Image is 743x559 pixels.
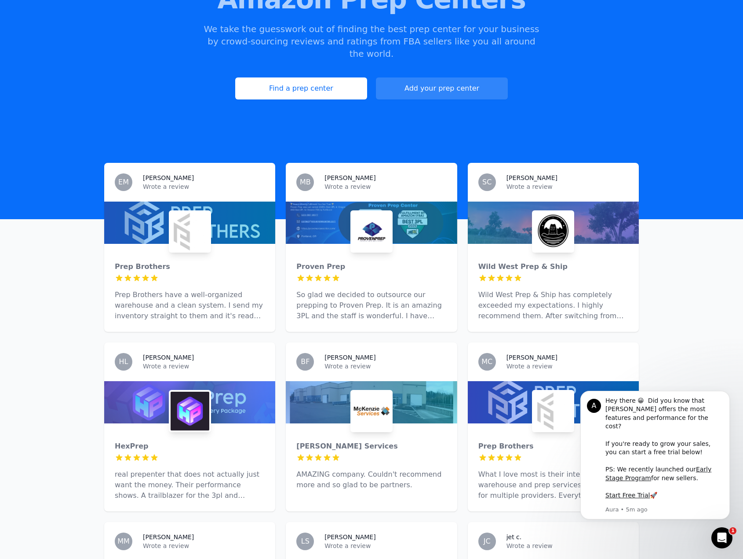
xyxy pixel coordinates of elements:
[143,362,265,371] p: Wrote a review
[296,469,446,490] p: AMAZING company. Couldn't recommend more and so glad to be partners.
[296,290,446,321] p: So glad we decided to outsource our prepping to Proven Prep. It is an amazing 3PL and the staff i...
[324,541,446,550] p: Wrote a review
[171,392,209,430] img: HexPrep
[171,212,209,251] img: Prep Brothers
[143,533,194,541] h3: [PERSON_NAME]
[478,469,628,501] p: What I love most is their integrated warehouse and prep services — no need for multiple providers...
[117,538,130,545] span: MM
[143,541,265,550] p: Wrote a review
[104,163,275,332] a: EM[PERSON_NAME]Wrote a reviewPrep BrothersPrep BrothersPrep Brothers have a well-organized wareho...
[324,182,446,191] p: Wrote a review
[296,261,446,272] div: Proven Prep
[143,182,265,191] p: Wrote a review
[143,353,194,362] h3: [PERSON_NAME]
[534,212,572,251] img: Wild West Prep & Ship
[482,179,492,186] span: SC
[235,77,367,99] a: Find a prep center
[143,173,194,182] h3: [PERSON_NAME]
[481,358,492,365] span: MC
[729,527,736,534] span: 1
[478,261,628,272] div: Wild West Prep & Ship
[468,163,639,332] a: SC[PERSON_NAME]Wrote a reviewWild West Prep & ShipWild West Prep & ShipWild West Prep & Ship has ...
[286,342,457,511] a: BF[PERSON_NAME]Wrote a reviewMcKenzie Services[PERSON_NAME] ServicesAMAZING company. Couldn't rec...
[478,290,628,321] p: Wild West Prep & Ship has completely exceeded my expectations. I highly recommend them. After swi...
[104,342,275,511] a: HL[PERSON_NAME]Wrote a reviewHexPrepHexPrepreal prepenter that does not actually just want the mo...
[324,362,446,371] p: Wrote a review
[534,392,572,430] img: Prep Brothers
[300,179,311,186] span: MB
[324,173,375,182] h3: [PERSON_NAME]
[115,261,265,272] div: Prep Brothers
[506,362,628,371] p: Wrote a review
[118,179,129,186] span: EM
[286,163,457,332] a: MB[PERSON_NAME]Wrote a reviewProven PrepProven PrepSo glad we decided to outsource our prepping t...
[506,541,628,550] p: Wrote a review
[352,392,391,430] img: McKenzie Services
[203,23,540,60] p: We take the guesswork out of finding the best prep center for your business by crowd-sourcing rev...
[376,77,508,99] a: Add your prep center
[115,290,265,321] p: Prep Brothers have a well-organized warehouse and a clean system. I send my inventory straight to...
[506,353,557,362] h3: [PERSON_NAME]
[478,441,628,452] div: Prep Brothers
[506,173,557,182] h3: [PERSON_NAME]
[352,212,391,251] img: Proven Prep
[296,441,446,452] div: [PERSON_NAME] Services
[301,538,310,545] span: LS
[468,342,639,511] a: MC[PERSON_NAME]Wrote a reviewPrep BrothersPrep BrothersWhat I love most is their integrated wareh...
[324,533,375,541] h3: [PERSON_NAME]
[567,386,743,535] iframe: Intercom notifications message
[711,527,732,548] iframe: Intercom live chat
[119,358,128,365] span: HL
[506,182,628,191] p: Wrote a review
[115,441,265,452] div: HexPrep
[301,358,310,365] span: BF
[115,469,265,501] p: real prepenter that does not actually just want the money. Their performance shows. A trailblazer...
[506,533,522,541] h3: jet c.
[484,538,491,545] span: JC
[324,353,375,362] h3: [PERSON_NAME]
